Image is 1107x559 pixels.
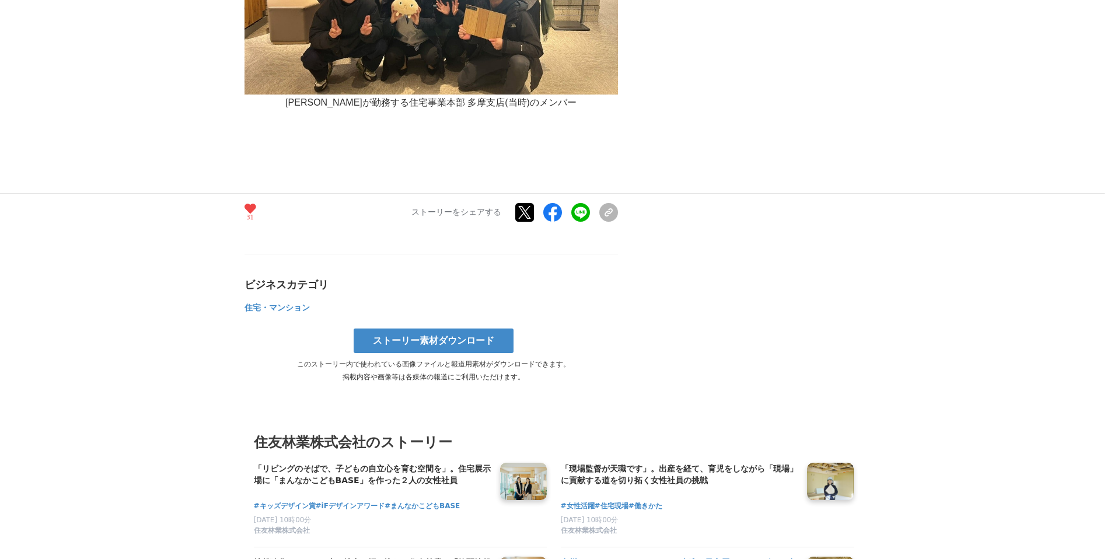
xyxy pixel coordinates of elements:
[316,501,385,512] a: #iFデザインアワード
[254,516,312,524] span: [DATE] 10時00分
[595,501,628,512] a: #住宅現場
[254,431,854,453] h3: 住友林業株式会社のストーリー
[561,463,798,487] a: 「現場監督が天職です」。出産を経て、育児をしながら「現場」に貢献する道を切り拓く女性社員の挑戦
[385,501,460,512] a: #まんなかこどもBASE
[254,463,491,487] a: 「リビングのそばで、子どもの自立心を育む空間を」。住宅展示場に「まんなかこどもBASE」を作った２人の女性社員
[561,526,798,537] a: 住友林業株式会社
[245,95,618,111] p: [PERSON_NAME]が勤務する住宅事業本部 多摩支店(当時)のメンバー
[245,305,310,312] a: 住宅・マンション
[245,215,256,221] p: 31
[561,526,617,536] span: 住友林業株式会社
[245,358,623,383] p: このストーリー内で使われている画像ファイルと報道用素材がダウンロードできます。 掲載内容や画像等は各媒体の報道にご利用いただけます。
[245,303,310,312] span: 住宅・マンション
[354,329,514,353] a: ストーリー素材ダウンロード
[254,501,316,512] a: #キッズデザイン賞
[254,526,491,537] a: 住友林業株式会社
[254,526,310,536] span: 住友林業株式会社
[561,501,595,512] a: #女性活躍
[561,516,619,524] span: [DATE] 10時00分
[245,278,618,292] div: ビジネスカテゴリ
[628,501,662,512] a: #働きかた
[411,207,501,218] p: ストーリーをシェアする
